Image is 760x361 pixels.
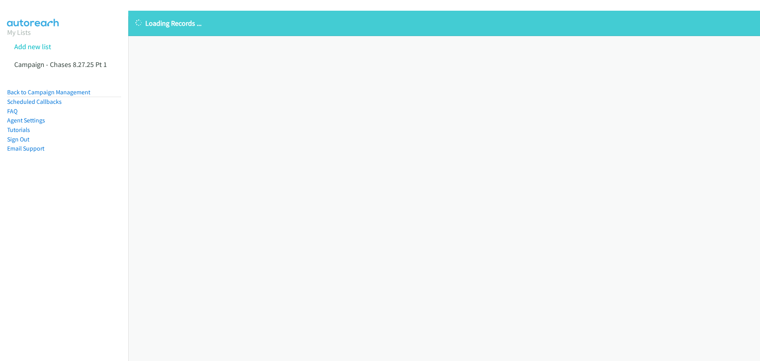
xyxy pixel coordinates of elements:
[7,117,45,124] a: Agent Settings
[7,107,17,115] a: FAQ
[14,60,107,69] a: Campaign - Chases 8.27.25 Pt 1
[135,18,753,29] p: Loading Records ...
[7,145,44,152] a: Email Support
[14,42,51,51] a: Add new list
[7,98,62,105] a: Scheduled Callbacks
[7,136,29,143] a: Sign Out
[7,126,30,134] a: Tutorials
[7,28,31,37] a: My Lists
[7,88,90,96] a: Back to Campaign Management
